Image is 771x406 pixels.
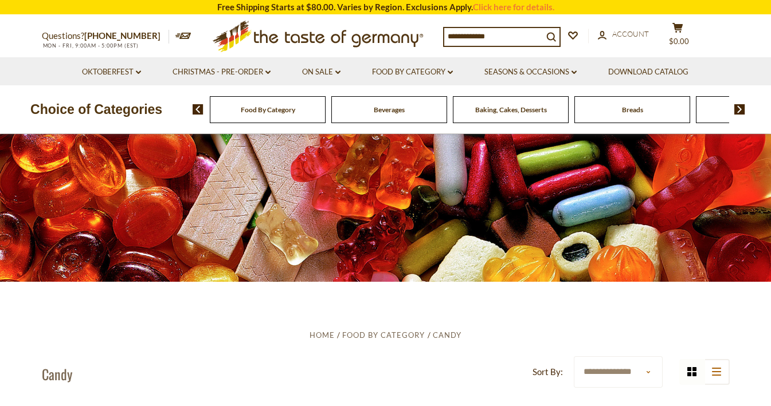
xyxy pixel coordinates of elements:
[484,66,577,78] a: Seasons & Occasions
[734,104,745,115] img: next arrow
[598,28,649,41] a: Account
[475,105,547,114] a: Baking, Cakes, Desserts
[173,66,271,78] a: Christmas - PRE-ORDER
[669,37,689,46] span: $0.00
[310,330,335,340] a: Home
[302,66,341,78] a: On Sale
[473,2,554,12] a: Click here for details.
[661,22,695,51] button: $0.00
[612,29,649,38] span: Account
[82,66,141,78] a: Oktoberfest
[241,105,295,114] a: Food By Category
[42,365,72,383] h1: Candy
[622,105,643,114] a: Breads
[42,42,139,49] span: MON - FRI, 9:00AM - 5:00PM (EST)
[193,104,203,115] img: previous arrow
[608,66,688,78] a: Download Catalog
[84,30,161,41] a: [PHONE_NUMBER]
[533,365,563,379] label: Sort By:
[374,105,405,114] a: Beverages
[42,29,169,44] p: Questions?
[342,330,425,340] a: Food By Category
[433,330,461,340] a: Candy
[372,66,453,78] a: Food By Category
